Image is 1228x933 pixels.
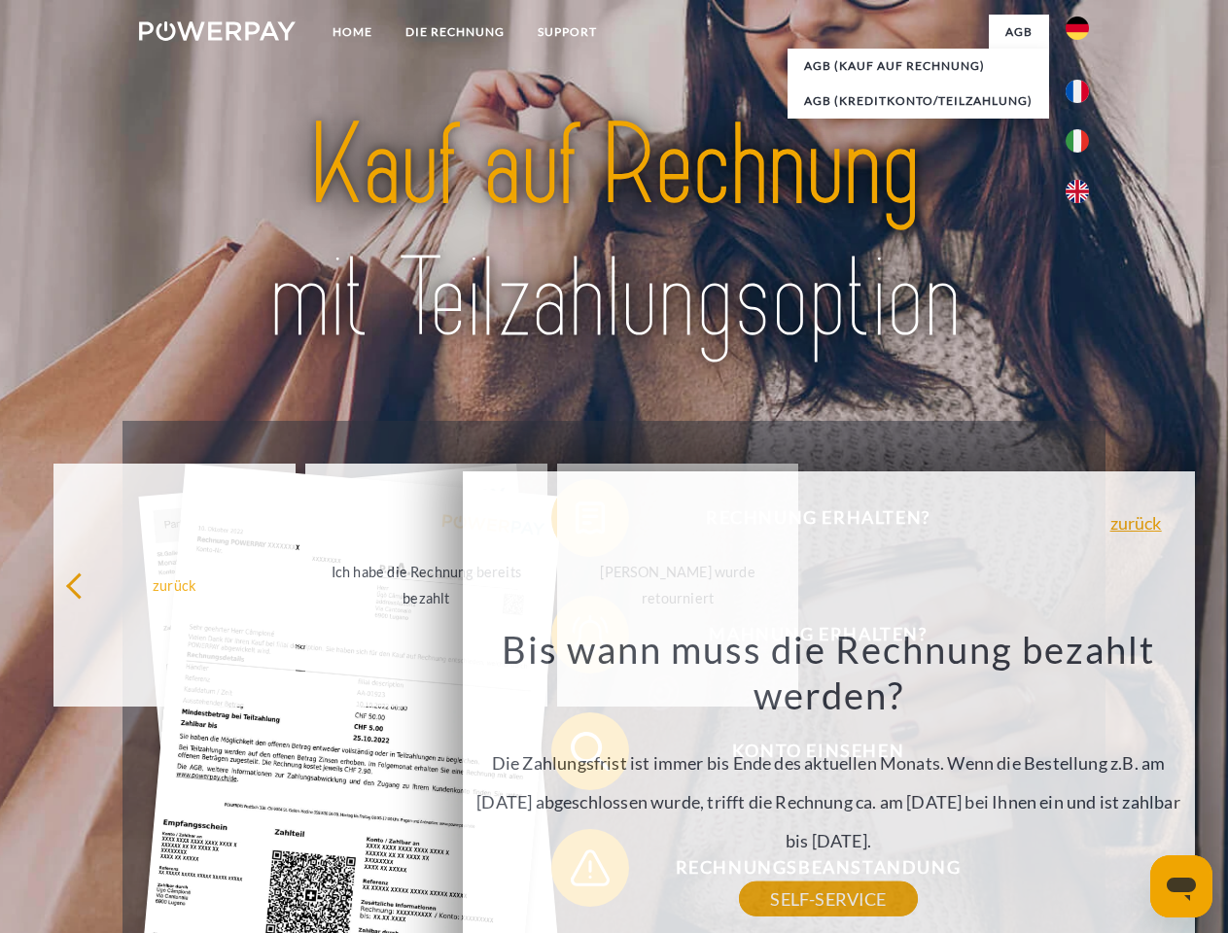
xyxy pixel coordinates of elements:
[1110,514,1162,532] a: zurück
[1066,180,1089,203] img: en
[739,881,917,916] a: SELF-SERVICE
[989,15,1049,50] a: agb
[1066,129,1089,153] img: it
[1150,855,1212,917] iframe: Schaltfläche zum Öffnen des Messaging-Fensters
[186,93,1042,372] img: title-powerpay_de.svg
[316,15,389,50] a: Home
[788,84,1049,119] a: AGB (Kreditkonto/Teilzahlung)
[1066,80,1089,103] img: fr
[521,15,614,50] a: SUPPORT
[1066,17,1089,40] img: de
[788,49,1049,84] a: AGB (Kauf auf Rechnung)
[474,626,1183,899] div: Die Zahlungsfrist ist immer bis Ende des aktuellen Monats. Wenn die Bestellung z.B. am [DATE] abg...
[317,559,536,611] div: Ich habe die Rechnung bereits bezahlt
[389,15,521,50] a: DIE RECHNUNG
[65,571,284,598] div: zurück
[474,626,1183,719] h3: Bis wann muss die Rechnung bezahlt werden?
[139,21,296,41] img: logo-powerpay-white.svg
